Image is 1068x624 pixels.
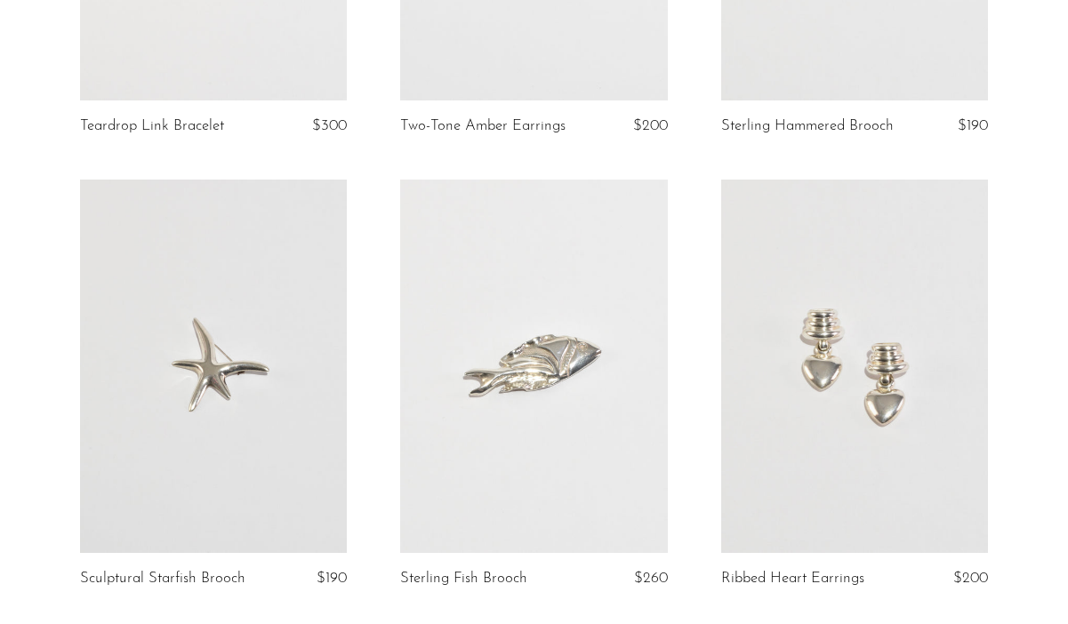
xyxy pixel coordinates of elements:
[633,118,668,133] span: $200
[312,118,347,133] span: $300
[80,118,224,134] a: Teardrop Link Bracelet
[634,571,668,586] span: $260
[80,571,245,587] a: Sculptural Starfish Brooch
[721,118,894,134] a: Sterling Hammered Brooch
[317,571,347,586] span: $190
[953,571,988,586] span: $200
[400,118,566,134] a: Two-Tone Amber Earrings
[958,118,988,133] span: $190
[400,571,527,587] a: Sterling Fish Brooch
[721,571,864,587] a: Ribbed Heart Earrings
